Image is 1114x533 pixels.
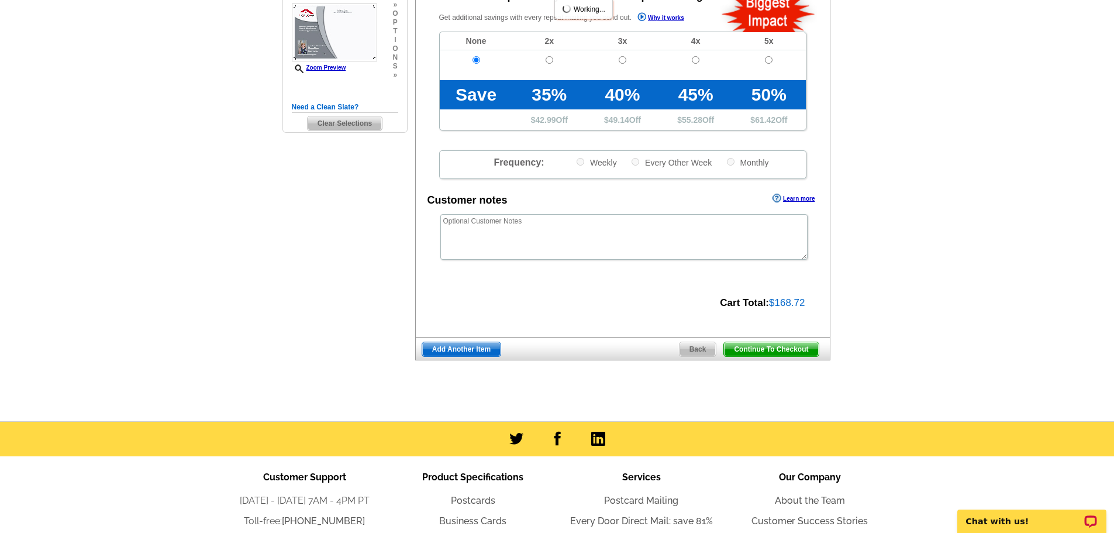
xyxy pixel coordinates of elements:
span: n [392,53,398,62]
img: small-thumb.jpg [292,4,377,61]
td: 40% [586,80,659,109]
input: Every Other Week [632,158,639,166]
span: » [392,1,398,9]
strong: Cart Total: [720,297,769,308]
span: Product Specifications [422,472,523,483]
a: Postcards [451,495,495,506]
a: Customer Success Stories [751,515,868,527]
span: Frequency: [494,157,544,167]
a: Zoom Preview [292,64,346,71]
td: 4x [659,32,732,50]
h5: Need a Clean Slate? [292,102,398,113]
td: Save [440,80,513,109]
span: 61.42 [755,115,775,125]
td: 3x [586,32,659,50]
td: $ Off [586,109,659,130]
iframe: LiveChat chat widget [950,496,1114,533]
span: Continue To Checkout [724,342,818,356]
label: Weekly [575,157,617,168]
span: 49.14 [609,115,629,125]
span: 55.28 [682,115,702,125]
label: Every Other Week [630,157,712,168]
td: 45% [659,80,732,109]
a: Add Another Item [422,342,501,357]
span: o [392,44,398,53]
a: Back [679,342,717,357]
a: Postcard Mailing [604,495,678,506]
span: Clear Selections [308,116,382,130]
a: About the Team [775,495,845,506]
label: Monthly [726,157,769,168]
span: » [392,71,398,80]
span: Back [680,342,716,356]
li: Toll-free: [220,514,389,528]
span: i [392,36,398,44]
div: Customer notes [427,192,508,208]
p: Get additional savings with every repeat mailing you send out. [439,11,709,25]
li: [DATE] - [DATE] 7AM - 4PM PT [220,494,389,508]
td: $ Off [732,109,805,130]
a: Why it works [637,12,684,25]
span: Customer Support [263,472,346,483]
span: Services [622,472,661,483]
td: None [440,32,513,50]
span: t [392,27,398,36]
td: $ Off [513,109,586,130]
input: Weekly [577,158,584,166]
td: 5x [732,32,805,50]
td: 50% [732,80,805,109]
td: $ Off [659,109,732,130]
span: s [392,62,398,71]
span: Add Another Item [422,342,501,356]
a: Every Door Direct Mail: save 81% [570,515,713,527]
span: $168.72 [769,297,805,308]
span: 42.99 [536,115,556,125]
span: o [392,9,398,18]
img: loading... [562,4,571,13]
a: Learn more [772,194,815,203]
span: p [392,18,398,27]
a: Business Cards [439,515,506,527]
input: Monthly [727,158,734,166]
span: Our Company [779,472,841,483]
a: [PHONE_NUMBER] [282,515,365,527]
td: 35% [513,80,586,109]
td: 2x [513,32,586,50]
